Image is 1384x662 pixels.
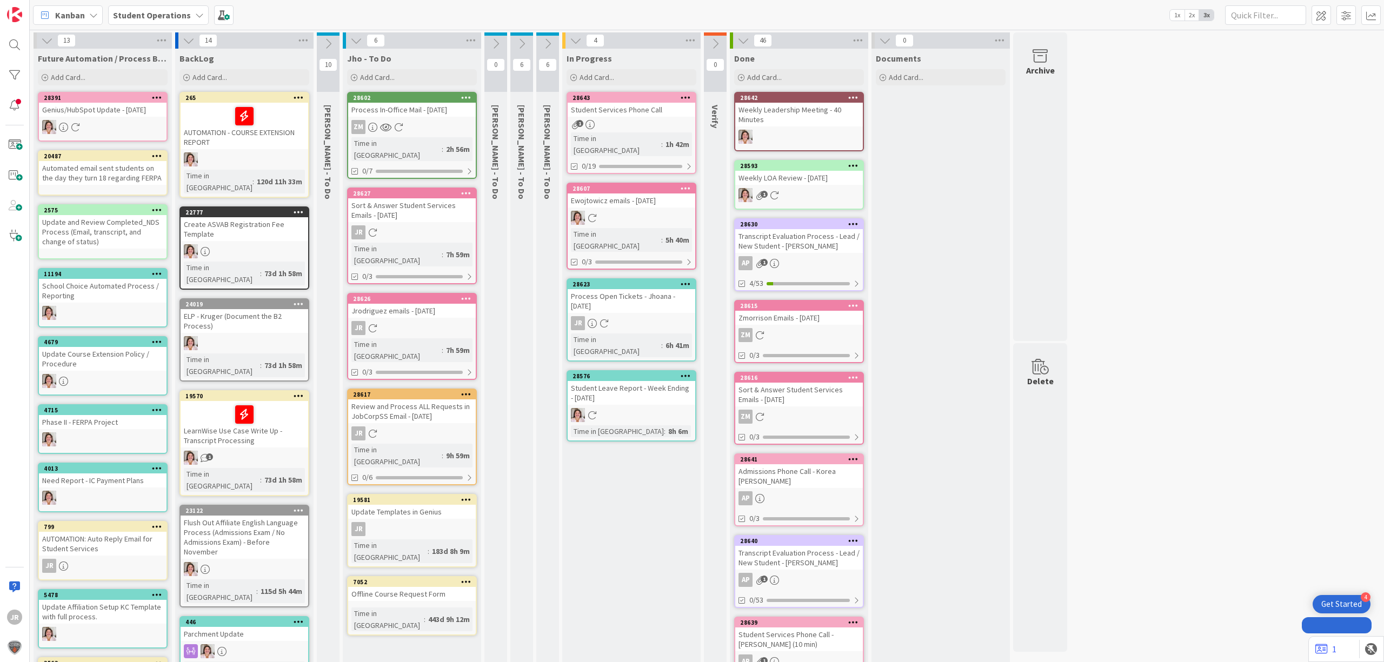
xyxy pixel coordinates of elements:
[442,249,443,260] span: :
[181,391,308,447] div: 19570LearnWise Use Case Write Up - Transcript Processing
[113,10,191,21] b: Student Operations
[749,513,760,524] span: 0/3
[573,372,695,380] div: 28576
[181,244,308,258] div: EW
[353,190,476,197] div: 28627
[184,244,198,258] img: EW
[1315,643,1336,656] a: 1
[39,120,167,134] div: EW
[735,491,863,505] div: AP
[747,72,782,82] span: Add Card...
[740,162,863,170] div: 28593
[42,627,56,641] img: EW
[348,321,476,335] div: JR
[39,590,167,600] div: 5478
[740,537,863,545] div: 28640
[348,522,476,536] div: JR
[184,336,198,350] img: EW
[39,405,167,415] div: 4715
[185,618,308,626] div: 446
[568,316,695,330] div: JR
[39,337,167,371] div: 4679Update Course Extension Policy / Procedure
[262,268,305,279] div: 73d 1h 58m
[568,93,695,103] div: 28643
[39,432,167,446] div: EW
[181,562,308,576] div: EW
[735,546,863,570] div: Transcript Evaluation Process - Lead / New Student - [PERSON_NAME]
[351,539,428,563] div: Time in [GEOGRAPHIC_DATA]
[347,293,477,380] a: 28626Jrodriguez emails - [DATE]JRTime in [GEOGRAPHIC_DATA]:7h 59m0/3
[360,72,395,82] span: Add Card...
[735,618,863,627] div: 28639
[661,339,663,351] span: :
[351,338,442,362] div: Time in [GEOGRAPHIC_DATA]
[661,138,663,150] span: :
[347,92,477,179] a: 28602Process In-Office Mail - [DATE]ZMTime in [GEOGRAPHIC_DATA]:2h 56m0/7
[740,302,863,310] div: 28615
[735,301,863,325] div: 28615Zmorrison Emails - [DATE]
[192,72,227,82] span: Add Card...
[39,473,167,487] div: Need Report - IC Payment Plans
[351,444,442,467] div: Time in [GEOGRAPHIC_DATA]
[351,137,442,161] div: Time in [GEOGRAPHIC_DATA]
[734,372,864,445] a: 28616Sort & Answer Student Services Emails - [DATE]ZM0/3
[42,559,56,573] div: JR
[351,426,365,440] div: JR
[348,426,476,440] div: JR
[181,506,308,516] div: 23122
[260,359,262,371] span: :
[39,600,167,624] div: Update Affiliation Setup KC Template with full process.
[7,7,22,22] img: Visit kanbanzone.com
[735,573,863,587] div: AP
[44,523,167,531] div: 799
[42,374,56,388] img: EW
[740,220,863,228] div: 28630
[571,408,585,422] img: EW
[38,150,168,196] a: 20487Automated email sent students on the day they turn 18 regarding FERPA
[39,269,167,303] div: 11194School Choice Automated Process / Reporting
[39,205,167,215] div: 2575
[44,270,167,278] div: 11194
[181,152,308,166] div: EW
[181,208,308,217] div: 22777
[185,507,308,514] div: 23122
[206,453,213,460] span: 1
[348,495,476,505] div: 19581
[1313,595,1370,613] div: Open Get Started checklist, remaining modules: 4
[568,93,695,117] div: 28643Student Services Phone Call
[734,535,864,608] a: 28640Transcript Evaluation Process - Lead / New Student - [PERSON_NAME]AP0/53
[735,618,863,651] div: 28639Student Services Phone Call - [PERSON_NAME] (10 min)
[582,161,596,172] span: 0/19
[568,371,695,381] div: 28576
[179,206,309,290] a: 22777Create ASVAB Registration Fee TemplateEWTime in [GEOGRAPHIC_DATA]:73d 1h 58m
[348,577,476,587] div: 7052
[201,644,215,658] img: EW
[738,491,753,505] div: AP
[39,161,167,185] div: Automated email sent students on the day they turn 18 regarding FERPA
[749,278,763,289] span: 4/53
[348,577,476,601] div: 7052Offline Course Request Form
[181,451,308,465] div: EW
[749,431,760,443] span: 0/3
[740,374,863,382] div: 28616
[184,170,252,193] div: Time in [GEOGRAPHIC_DATA]
[39,522,167,532] div: 799
[39,532,167,556] div: AUTOMATION: Auto Reply Email for Student Services
[38,336,168,396] a: 4679Update Course Extension Policy / ProcedureEW
[39,590,167,624] div: 5478Update Affiliation Setup KC Template with full process.
[443,143,473,155] div: 2h 56m
[39,405,167,429] div: 4715Phase II - FERPA Project
[44,338,167,346] div: 4679
[181,299,308,333] div: 24019ELP - Kruger (Document the B2 Process)
[38,204,168,259] a: 2575Update and Review Completed_NDS Process (Email, transcript, and change of status)
[38,404,168,454] a: 4715Phase II - FERPA ProjectEW
[44,591,167,599] div: 5478
[44,94,167,102] div: 28391
[185,94,308,102] div: 265
[351,225,365,239] div: JR
[1170,10,1185,21] span: 1x
[262,359,305,371] div: 73d 1h 58m
[351,120,365,134] div: ZM
[568,184,695,208] div: 28607Ewojtowicz emails - [DATE]
[571,228,661,252] div: Time in [GEOGRAPHIC_DATA]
